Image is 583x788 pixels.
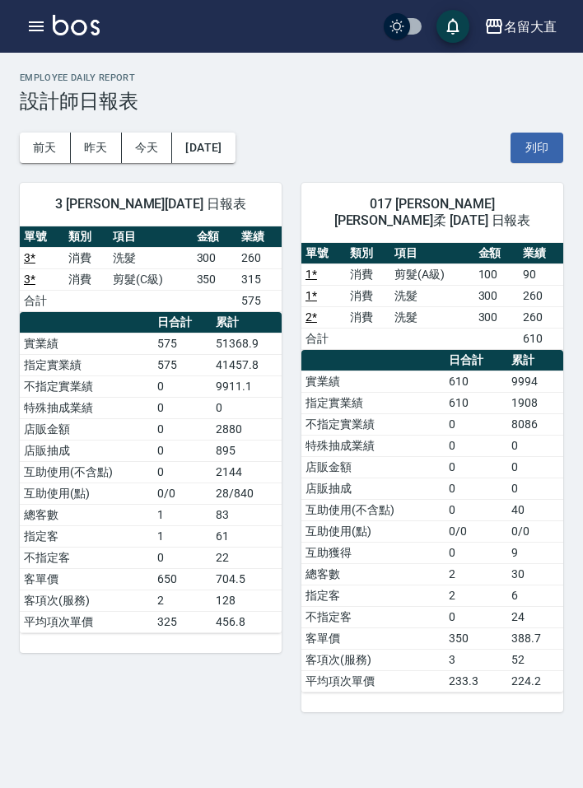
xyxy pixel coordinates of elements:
[212,525,282,547] td: 61
[153,312,212,333] th: 日合計
[390,243,473,264] th: 項目
[153,354,212,375] td: 575
[301,563,445,585] td: 總客數
[445,563,508,585] td: 2
[507,520,563,542] td: 0/0
[507,435,563,456] td: 0
[20,568,153,590] td: 客單價
[301,371,445,392] td: 實業績
[445,520,508,542] td: 0/0
[212,483,282,504] td: 28/840
[301,435,445,456] td: 特殊抽成業績
[20,226,64,248] th: 單號
[20,483,153,504] td: 互助使用(點)
[346,285,390,306] td: 消費
[507,392,563,413] td: 1908
[445,350,508,371] th: 日合計
[445,413,508,435] td: 0
[212,547,282,568] td: 22
[53,15,100,35] img: Logo
[153,375,212,397] td: 0
[193,226,237,248] th: 金額
[301,243,346,264] th: 單號
[153,418,212,440] td: 0
[20,418,153,440] td: 店販金額
[346,243,390,264] th: 類別
[237,290,282,311] td: 575
[507,670,563,692] td: 224.2
[212,418,282,440] td: 2880
[20,226,282,312] table: a dense table
[301,328,346,349] td: 合計
[474,285,519,306] td: 300
[301,670,445,692] td: 平均項次單價
[445,606,508,627] td: 0
[153,547,212,568] td: 0
[445,499,508,520] td: 0
[474,243,519,264] th: 金額
[20,504,153,525] td: 總客數
[153,440,212,461] td: 0
[20,611,153,632] td: 平均項次單價
[20,133,71,163] button: 前天
[153,611,212,632] td: 325
[20,354,153,375] td: 指定實業績
[301,627,445,649] td: 客單價
[64,268,109,290] td: 消費
[511,133,563,163] button: 列印
[237,247,282,268] td: 260
[20,375,153,397] td: 不指定實業績
[109,247,192,268] td: 洗髮
[346,306,390,328] td: 消費
[321,196,543,229] span: 017 [PERSON_NAME] [PERSON_NAME]柔 [DATE] 日報表
[445,456,508,478] td: 0
[478,10,563,44] button: 名留大直
[346,263,390,285] td: 消費
[237,268,282,290] td: 315
[71,133,122,163] button: 昨天
[153,333,212,354] td: 575
[519,306,563,328] td: 260
[474,306,519,328] td: 300
[64,226,109,248] th: 類別
[153,483,212,504] td: 0/0
[212,333,282,354] td: 51368.9
[436,10,469,43] button: save
[445,627,508,649] td: 350
[20,90,563,113] h3: 設計師日報表
[507,478,563,499] td: 0
[20,547,153,568] td: 不指定客
[153,397,212,418] td: 0
[390,285,473,306] td: 洗髮
[445,585,508,606] td: 2
[301,478,445,499] td: 店販抽成
[20,312,282,633] table: a dense table
[301,542,445,563] td: 互助獲得
[212,504,282,525] td: 83
[153,568,212,590] td: 650
[519,285,563,306] td: 260
[474,263,519,285] td: 100
[301,606,445,627] td: 不指定客
[109,226,192,248] th: 項目
[153,504,212,525] td: 1
[507,542,563,563] td: 9
[507,350,563,371] th: 累計
[445,371,508,392] td: 610
[504,16,557,37] div: 名留大直
[20,440,153,461] td: 店販抽成
[301,413,445,435] td: 不指定實業績
[519,263,563,285] td: 90
[237,226,282,248] th: 業績
[445,670,508,692] td: 233.3
[301,350,563,692] table: a dense table
[212,568,282,590] td: 704.5
[507,371,563,392] td: 9994
[507,627,563,649] td: 388.7
[301,585,445,606] td: 指定客
[212,397,282,418] td: 0
[20,72,563,83] h2: Employee Daily Report
[301,499,445,520] td: 互助使用(不含點)
[301,649,445,670] td: 客項次(服務)
[212,611,282,632] td: 456.8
